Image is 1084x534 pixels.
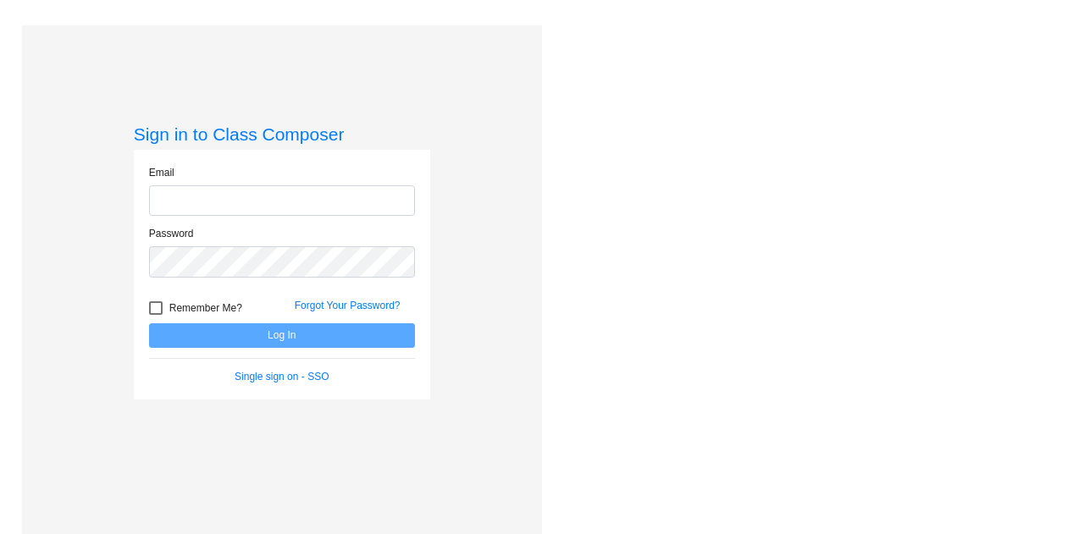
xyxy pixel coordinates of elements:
a: Forgot Your Password? [295,300,401,311]
h3: Sign in to Class Composer [134,124,430,145]
a: Single sign on - SSO [235,371,329,383]
label: Password [149,226,194,241]
span: Remember Me? [169,298,242,318]
button: Log In [149,323,415,348]
label: Email [149,165,174,180]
